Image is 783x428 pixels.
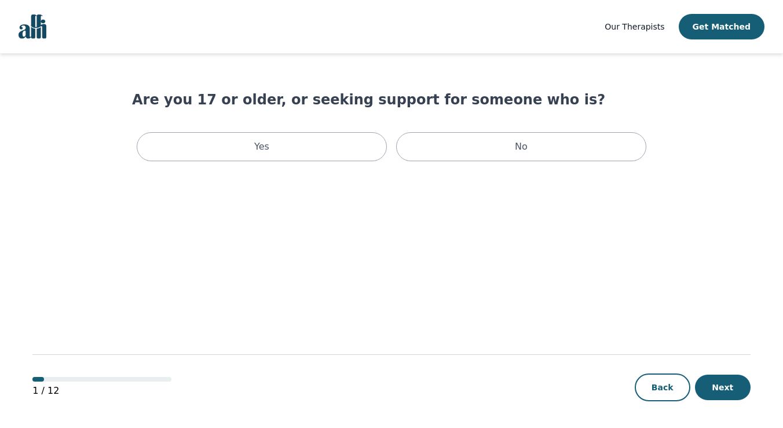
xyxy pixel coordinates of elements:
[515,140,528,154] p: No
[32,384,171,398] p: 1 / 12
[679,14,764,39] button: Get Matched
[19,14,46,39] img: alli logo
[635,373,690,401] button: Back
[605,20,664,34] a: Our Therapists
[695,375,751,400] button: Next
[605,22,664,31] span: Our Therapists
[254,140,269,154] p: Yes
[132,90,651,109] h1: Are you 17 or older, or seeking support for someone who is?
